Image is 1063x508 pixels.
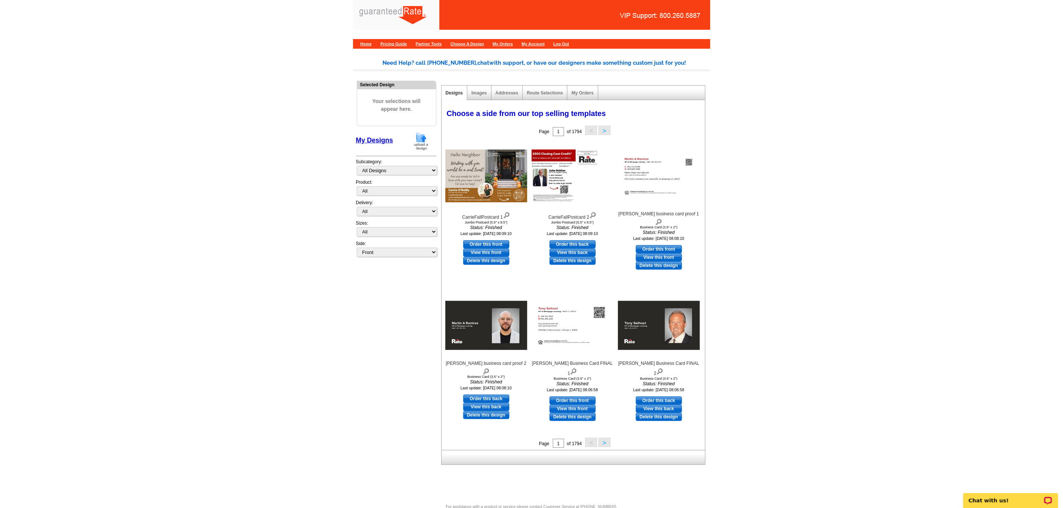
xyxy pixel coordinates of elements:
[445,224,527,231] i: Status: Finished
[383,59,710,67] div: Need Help? call [PHONE_NUMBER], with support, or have our designers make something custom just fo...
[445,210,527,221] div: CarrieFallPostcard 1
[445,149,527,202] img: CarrieFallPostcard 1
[547,388,598,392] small: Last update: [DATE] 08:06:58
[461,231,512,236] small: Last update: [DATE] 08:09:10
[636,261,682,270] a: Delete this design
[483,367,490,375] img: view design details
[550,413,596,421] a: Delete this design
[547,231,598,236] small: Last update: [DATE] 08:09:10
[380,42,407,46] a: Pricing Guide
[539,441,549,446] span: Page
[463,395,509,403] a: use this design
[446,90,463,96] a: Designs
[618,229,700,236] i: Status: Finished
[633,236,685,241] small: Last update: [DATE] 08:08:10
[447,109,606,118] span: Choose a side from our top selling templates
[356,199,436,220] div: Delivery:
[636,413,682,421] a: Delete this design
[361,42,372,46] a: Home
[532,380,614,387] i: Status: Finished
[463,257,509,265] a: Delete this design
[356,220,436,240] div: Sizes:
[356,158,436,179] div: Subcategory:
[618,210,700,225] div: [PERSON_NAME] business card proof 1
[618,360,700,377] div: [PERSON_NAME] Business Card FINAL 2
[571,90,593,96] a: My Orders
[445,221,527,224] div: Jumbo Postcard (5.5" x 8.5")
[636,245,682,253] a: use this design
[539,129,549,134] span: Page
[532,149,614,202] img: CarrieFallPostcard 2
[532,377,614,380] div: Business Card (3.5" x 2")
[522,42,545,46] a: My Account
[412,132,431,151] img: upload-design
[636,405,682,413] a: View this back
[618,151,700,200] img: Martin Ramirez business card proof 1
[633,388,685,392] small: Last update: [DATE] 08:06:58
[585,438,597,447] button: <
[356,179,436,199] div: Product:
[550,405,596,413] a: View this front
[503,210,510,219] img: view design details
[463,248,509,257] a: View this front
[461,386,512,390] small: Last update: [DATE] 08:08:10
[636,396,682,405] a: use this design
[445,360,527,375] div: [PERSON_NAME] business card proof 2
[463,403,509,411] a: View this back
[618,225,700,229] div: Business Card (3.5" x 2")
[532,210,614,221] div: CarrieFallPostcard 2
[493,42,513,46] a: My Orders
[357,81,436,88] div: Selected Design
[532,360,614,377] div: [PERSON_NAME] Business Card FINAL 1
[496,90,518,96] a: Addresses
[599,126,611,135] button: >
[655,217,662,225] img: view design details
[567,441,582,446] span: of 1794
[958,485,1063,508] iframe: LiveChat chat widget
[445,301,527,350] img: Martin Ramirez business card proof 2
[550,257,596,265] a: Delete this design
[589,210,596,219] img: view design details
[527,90,563,96] a: Route Selections
[567,129,582,134] span: of 1794
[356,240,436,258] div: Side:
[553,42,569,46] a: Log Out
[532,221,614,224] div: Jumbo Postcard (5.5" x 8.5")
[570,367,577,375] img: view design details
[618,377,700,380] div: Business Card (3.5" x 2")
[363,90,430,120] span: Your selections will appear here.
[550,248,596,257] a: View this back
[599,438,611,447] button: >
[445,375,527,379] div: Business Card (3.5" x 2")
[471,90,487,96] a: Images
[416,42,442,46] a: Partner Tools
[445,379,527,385] i: Status: Finished
[636,253,682,261] a: View this front
[478,60,490,66] span: chat
[532,301,614,350] img: Tony Selhost Business Card FINAL 1
[618,301,700,350] img: Tony Selhost Business Card FINAL 2
[656,367,663,375] img: view design details
[532,224,614,231] i: Status: Finished
[585,126,597,135] button: <
[463,240,509,248] a: use this design
[550,396,596,405] a: use this design
[618,380,700,387] i: Status: Finished
[356,136,393,144] a: My Designs
[463,411,509,419] a: Delete this design
[451,42,484,46] a: Choose A Design
[550,240,596,248] a: use this design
